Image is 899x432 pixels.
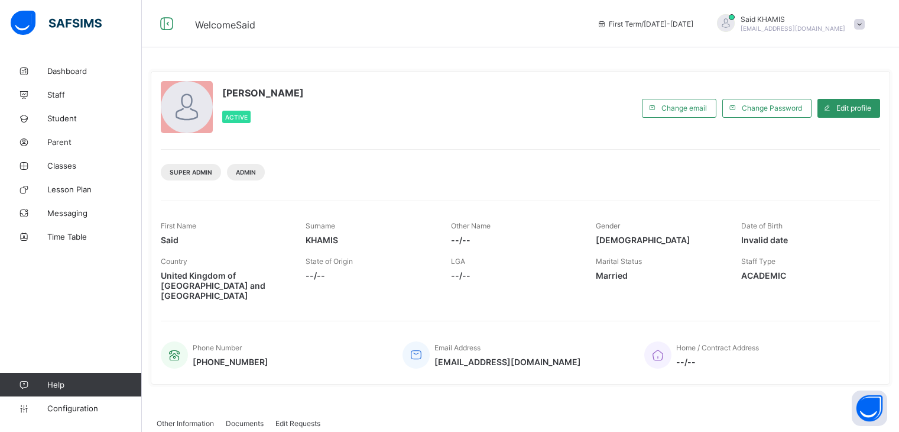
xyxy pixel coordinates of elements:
[47,208,142,218] span: Messaging
[11,11,102,36] img: safsims
[306,257,353,266] span: State of Origin
[157,419,214,428] span: Other Information
[596,270,723,281] span: Married
[47,90,142,99] span: Staff
[451,270,578,281] span: --/--
[742,104,802,112] span: Change Password
[596,221,620,230] span: Gender
[306,235,433,245] span: KHAMIS
[434,343,481,352] span: Email Address
[451,257,465,266] span: LGA
[741,270,868,281] span: ACADEMIC
[661,104,707,112] span: Change email
[47,161,142,170] span: Classes
[225,114,248,121] span: Active
[852,391,887,426] button: Open asap
[47,380,141,389] span: Help
[741,257,775,266] span: Staff Type
[596,235,723,245] span: [DEMOGRAPHIC_DATA]
[195,19,255,31] span: Welcome Said
[193,343,242,352] span: Phone Number
[741,221,783,230] span: Date of Birth
[222,87,304,99] span: [PERSON_NAME]
[193,357,268,367] span: [PHONE_NUMBER]
[741,15,845,24] span: Said KHAMIS
[676,357,759,367] span: --/--
[451,235,578,245] span: --/--
[306,270,433,281] span: --/--
[741,25,845,32] span: [EMAIL_ADDRESS][DOMAIN_NAME]
[705,14,871,34] div: SaidKHAMIS
[161,270,288,301] span: United Kingdom of [GEOGRAPHIC_DATA] and [GEOGRAPHIC_DATA]
[47,66,142,76] span: Dashboard
[597,20,693,28] span: session/term information
[47,404,141,413] span: Configuration
[434,357,581,367] span: [EMAIL_ADDRESS][DOMAIN_NAME]
[161,221,196,230] span: First Name
[47,137,142,147] span: Parent
[161,257,187,266] span: Country
[741,235,868,245] span: Invalid date
[306,221,335,230] span: Surname
[47,185,142,194] span: Lesson Plan
[275,419,320,428] span: Edit Requests
[47,232,142,241] span: Time Table
[236,169,256,176] span: Admin
[226,419,264,428] span: Documents
[596,257,642,266] span: Marital Status
[676,343,759,352] span: Home / Contract Address
[47,114,142,123] span: Student
[161,235,288,245] span: Said
[836,104,871,112] span: Edit profile
[170,169,212,176] span: Super Admin
[451,221,491,230] span: Other Name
